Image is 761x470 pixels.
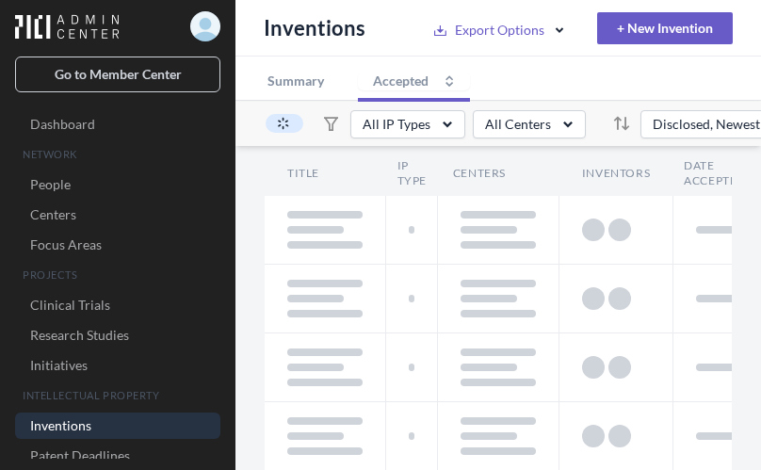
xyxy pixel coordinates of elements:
[23,388,217,403] span: INTELLECTUAL PROPERTY
[15,14,120,39] img: Workflow
[438,147,559,196] th: Centers
[455,21,544,42] span: Export Options
[386,147,438,196] th: IP TYPE
[264,57,328,102] button: Summary
[15,141,220,168] button: NETWORK
[433,19,571,42] button: Export Options
[265,147,386,196] th: TITLE
[23,267,217,283] span: PROJECTS
[358,72,470,90] button: Accepted
[15,232,220,258] a: Focus Areas
[350,110,465,138] button: All IP Types
[264,14,380,42] h1: Inventions
[559,147,672,196] th: Inventors
[373,72,429,90] span: Accepted
[264,57,733,102] nav: Tabs
[15,443,220,469] a: Patent Deadlines
[15,262,220,288] button: PROJECTS
[15,171,220,198] a: People
[597,12,733,44] a: + New Invention
[15,413,220,439] a: Inventions
[672,147,757,196] th: DATE ACCEPTED
[15,322,220,348] a: Research Studies
[15,202,220,228] a: Centers
[15,111,220,138] a: Dashboard
[15,292,220,318] a: Clinical Trials
[23,147,217,162] span: NETWORK
[15,352,220,379] a: Initiatives
[15,382,220,409] button: INTELLECTUAL PROPERTY
[15,57,220,92] a: Go to Member Center
[473,110,586,138] button: All Centers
